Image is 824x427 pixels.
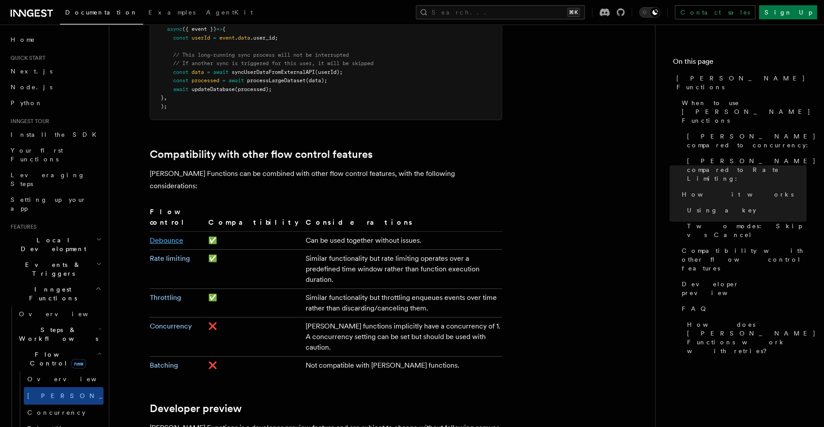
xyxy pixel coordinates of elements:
a: Setting up your app [7,192,103,216]
a: [PERSON_NAME] compared to concurrency: [684,128,806,153]
a: Install the SDK [7,127,103,142]
a: Concurrency [150,322,192,330]
span: Using a key [687,206,756,215]
td: ✅ [204,289,302,318]
a: When to use [PERSON_NAME] Functions [678,95,806,128]
td: ✅ [204,250,302,289]
span: => [216,26,222,32]
span: [PERSON_NAME] compared to Rate Limiting: [687,157,816,183]
span: Concurrency [27,409,85,416]
button: Search...⌘K [416,5,585,19]
span: syncUserDataFromExternalAPI [232,69,315,75]
span: Steps & Workflows [15,325,98,343]
span: [PERSON_NAME] Functions [676,74,806,91]
a: How does [PERSON_NAME] Functions work with retries? [684,317,806,359]
span: = [222,77,225,84]
a: Leveraging Steps [7,167,103,192]
a: Concurrency [24,405,103,420]
a: Examples [143,3,201,24]
span: . [235,35,238,41]
a: Two modes: Skip vs Cancel [684,218,806,243]
span: Python [11,99,43,106]
span: (processed); [235,86,272,92]
a: Developer preview [150,402,242,415]
a: Throttling [150,293,181,302]
a: How it works [678,186,806,202]
a: Compatibility with other flow control features [150,148,373,161]
span: Inngest Functions [7,285,95,303]
span: .user_id; [250,35,278,41]
span: Overview [19,310,110,318]
a: Rate limiting [150,254,190,263]
span: Features [7,223,37,230]
span: How it works [682,190,794,199]
span: How does [PERSON_NAME] Functions work with retries? [687,320,816,355]
span: Developer preview [682,280,806,297]
a: Developer preview [678,276,806,301]
span: When to use [PERSON_NAME] Functions [682,99,811,125]
span: [PERSON_NAME] compared to concurrency: [687,132,816,150]
span: (userId); [315,69,343,75]
button: Local Development [7,232,103,257]
a: Next.js [7,63,103,79]
span: ); [161,103,167,109]
th: Compatibility [204,206,302,232]
span: } [161,95,164,101]
a: [PERSON_NAME] compared to Rate Limiting: [684,153,806,186]
span: Inngest tour [7,118,49,125]
a: Contact sales [675,5,755,19]
span: ({ event }) [182,26,216,32]
span: FAQ [682,304,710,313]
span: Compatibility with other flow control features [682,246,806,273]
span: data [192,69,204,75]
span: event [219,35,235,41]
a: Compatibility with other flow control features [678,243,806,276]
span: = [213,35,216,41]
span: const [173,77,188,84]
a: [PERSON_NAME] Functions [673,70,806,95]
span: Two modes: Skip vs Cancel [687,222,806,239]
span: Node.js [11,84,52,91]
span: Setting up your app [11,196,86,212]
span: Install the SDK [11,131,102,138]
button: Flow Controlnew [15,347,103,371]
span: Home [11,35,35,44]
th: Flow control [150,206,205,232]
span: Leveraging Steps [11,172,85,187]
a: Overview [24,371,103,387]
span: Next.js [11,68,52,75]
span: Flow Control [15,350,97,368]
span: { [222,26,225,32]
span: Events & Triggers [7,260,96,278]
button: Steps & Workflows [15,322,103,347]
span: (data); [306,77,327,84]
button: Toggle dark mode [639,7,660,18]
p: [PERSON_NAME] Functions can be combined with other flow control features, with the following cons... [150,168,502,192]
span: Examples [148,9,196,16]
span: processLargeDataset [247,77,306,84]
a: Debounce [150,236,183,245]
a: Node.js [7,79,103,95]
span: const [173,35,188,41]
td: ❌ [204,357,302,375]
span: Quick start [7,55,45,62]
a: Python [7,95,103,111]
span: const [173,69,188,75]
button: Inngest Functions [7,281,103,306]
span: Local Development [7,236,96,253]
span: = [207,69,210,75]
td: ❌ [204,318,302,357]
a: Overview [15,306,103,322]
span: data [238,35,250,41]
td: Similar functionality but rate limiting operates over a predefined time window rather than functi... [302,250,502,289]
span: await [229,77,244,84]
span: await [213,69,229,75]
span: AgentKit [206,9,253,16]
span: new [71,359,86,369]
td: Similar functionality but throttling enqueues events over time rather than discarding/canceling t... [302,289,502,318]
span: await [173,86,188,92]
span: // This long-running sync process will not be interrupted [173,52,349,58]
a: [PERSON_NAME] [24,387,103,405]
a: Sign Up [759,5,817,19]
span: // If another sync is triggered for this user, it will be skipped [173,60,373,66]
